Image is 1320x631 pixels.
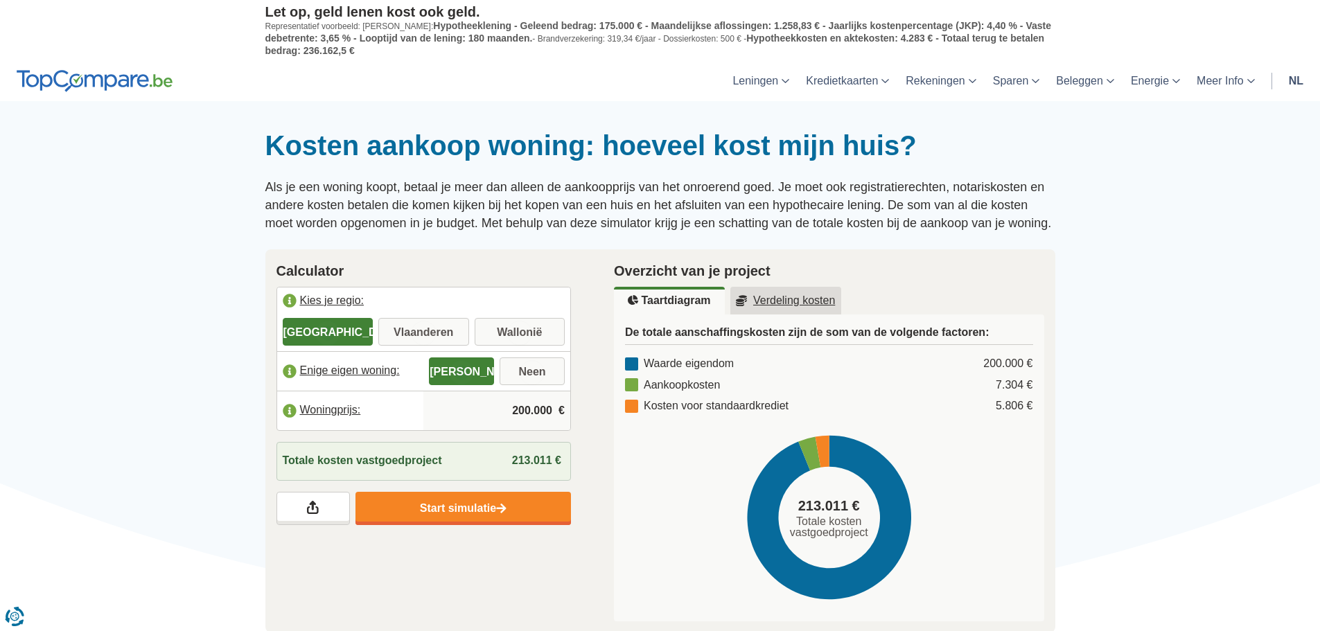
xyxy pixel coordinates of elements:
[265,129,1055,162] h1: Kosten aankoop woning: hoeveel kost mijn huis?
[283,318,373,346] label: [GEOGRAPHIC_DATA]
[429,392,565,429] input: |
[276,492,350,525] a: Deel je resultaten
[736,295,836,306] u: Verdeling kosten
[614,260,1044,281] h2: Overzicht van je project
[1048,60,1123,101] a: Beleggen
[265,179,1055,232] p: Als je een woning koopt, betaal je meer dan alleen de aankoopprijs van het onroerend goed. Je moe...
[625,398,789,414] div: Kosten voor standaardkrediet
[265,33,1045,56] span: Hypotheekkosten en aktekosten: 4.283 € - Totaal terug te betalen bedrag: 236.162,5 €
[355,492,571,525] a: Start simulatie
[1281,60,1312,101] a: nl
[429,357,494,385] label: [PERSON_NAME]
[265,20,1051,44] span: Hypotheeklening - Geleend bedrag: 175.000 € - Maandelijkse aflossingen: 1.258,83 € - Jaarlijks ko...
[1188,60,1263,101] a: Meer Info
[1123,60,1188,101] a: Energie
[265,20,1055,57] p: Representatief voorbeeld: [PERSON_NAME]: - Brandverzekering: 319,34 €/jaar - Dossierkosten: 500 € -
[17,70,173,92] img: TopCompare
[983,356,1032,372] div: 200.000 €
[277,287,571,318] label: Kies je regio:
[512,454,561,466] span: 213.011 €
[985,60,1048,101] a: Sparen
[276,260,572,281] h2: Calculator
[897,60,984,101] a: Rekeningen
[558,403,565,419] span: €
[625,356,734,372] div: Waarde eigendom
[798,60,897,101] a: Kredietkaarten
[277,396,424,426] label: Woningprijs:
[996,398,1032,414] div: 5.806 €
[475,318,565,346] label: Wallonië
[798,496,860,516] span: 213.011 €
[496,503,507,515] img: Start simulatie
[378,318,469,346] label: Vlaanderen
[283,453,442,469] span: Totale kosten vastgoedproject
[500,357,565,385] label: Neen
[628,295,710,306] u: Taartdiagram
[996,377,1032,393] div: 7.304 €
[784,516,874,538] span: Totale kosten vastgoedproject
[625,326,1033,345] h3: De totale aanschaffingskosten zijn de som van de volgende factoren:
[724,60,798,101] a: Leningen
[277,356,424,386] label: Enige eigen woning:
[625,377,720,393] div: Aankoopkosten
[265,3,1055,20] p: Let op, geld lenen kost ook geld.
